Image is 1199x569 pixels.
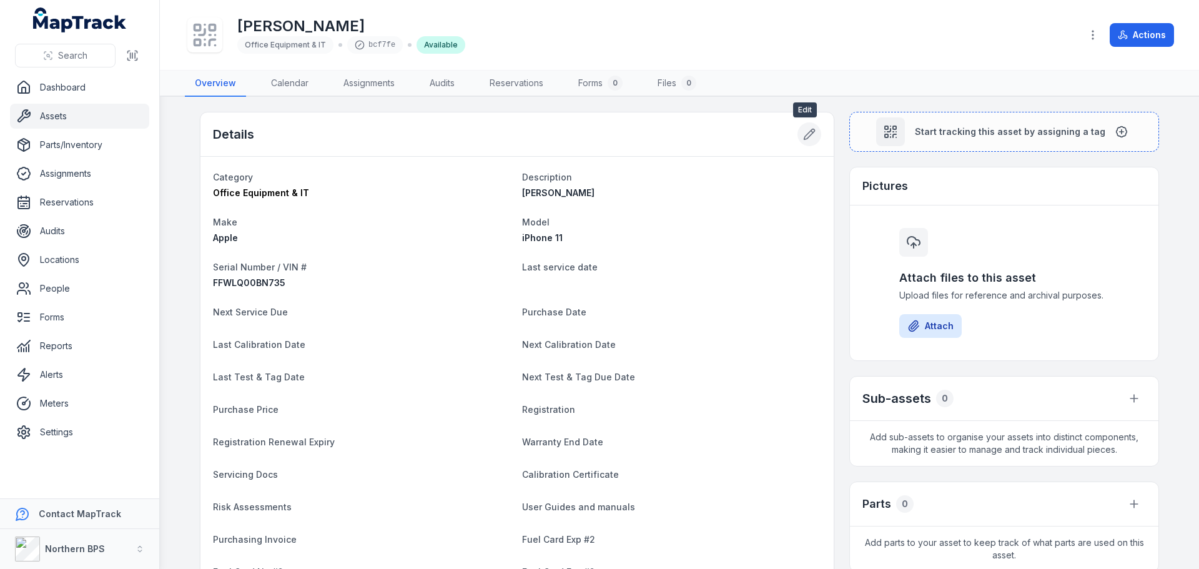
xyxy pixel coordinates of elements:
[10,132,149,157] a: Parts/Inventory
[915,126,1105,138] span: Start tracking this asset by assigning a tag
[213,187,309,198] span: Office Equipment & IT
[522,437,603,447] span: Warranty End Date
[213,372,305,382] span: Last Test & Tag Date
[10,420,149,445] a: Settings
[213,502,292,512] span: Risk Assessments
[213,307,288,317] span: Next Service Due
[850,421,1158,466] span: Add sub-assets to organise your assets into distinct components, making it easier to manage and t...
[862,495,891,513] h3: Parts
[33,7,127,32] a: MapTrack
[261,71,318,97] a: Calendar
[10,190,149,215] a: Reservations
[568,71,633,97] a: Forms0
[213,232,238,243] span: Apple
[849,112,1159,152] button: Start tracking this asset by assigning a tag
[213,534,297,545] span: Purchasing Invoice
[522,469,619,480] span: Calibration Certificate
[10,334,149,359] a: Reports
[213,437,335,447] span: Registration Renewal Expiry
[213,126,254,143] h2: Details
[10,75,149,100] a: Dashboard
[899,269,1109,287] h3: Attach files to this asset
[213,262,307,272] span: Serial Number / VIN #
[10,161,149,186] a: Assignments
[417,36,465,54] div: Available
[10,362,149,387] a: Alerts
[648,71,706,97] a: Files0
[10,391,149,416] a: Meters
[522,187,595,198] span: [PERSON_NAME]
[39,508,121,519] strong: Contact MapTrack
[899,289,1109,302] span: Upload files for reference and archival purposes.
[522,372,635,382] span: Next Test & Tag Due Date
[522,172,572,182] span: Description
[213,172,253,182] span: Category
[522,404,575,415] span: Registration
[522,307,586,317] span: Purchase Date
[237,16,465,36] h1: [PERSON_NAME]
[58,49,87,62] span: Search
[899,314,962,338] button: Attach
[213,277,285,288] span: FFWLQ00BN735
[522,502,635,512] span: User Guides and manuals
[936,390,954,407] div: 0
[45,543,105,554] strong: Northern BPS
[213,339,305,350] span: Last Calibration Date
[862,390,931,407] h2: Sub-assets
[681,76,696,91] div: 0
[522,232,563,243] span: iPhone 11
[10,247,149,272] a: Locations
[793,102,817,117] span: Edit
[185,71,246,97] a: Overview
[522,262,598,272] span: Last service date
[333,71,405,97] a: Assignments
[213,404,279,415] span: Purchase Price
[10,305,149,330] a: Forms
[213,469,278,480] span: Servicing Docs
[420,71,465,97] a: Audits
[896,495,914,513] div: 0
[480,71,553,97] a: Reservations
[522,339,616,350] span: Next Calibration Date
[213,217,237,227] span: Make
[522,217,550,227] span: Model
[15,44,116,67] button: Search
[10,219,149,244] a: Audits
[10,276,149,301] a: People
[347,36,403,54] div: bcf7fe
[608,76,623,91] div: 0
[245,40,326,49] span: Office Equipment & IT
[862,177,908,195] h3: Pictures
[522,534,595,545] span: Fuel Card Exp #2
[1110,23,1174,47] button: Actions
[10,104,149,129] a: Assets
